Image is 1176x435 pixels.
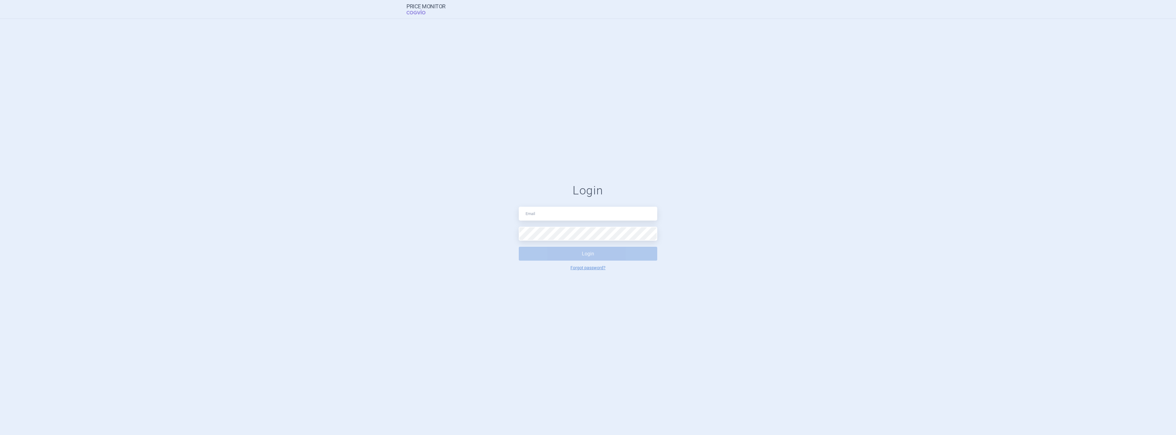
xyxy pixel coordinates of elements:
[519,247,657,261] button: Login
[519,207,657,221] input: Email
[519,184,657,198] h1: Login
[406,10,434,14] span: COGVIO
[406,3,446,15] a: Price MonitorCOGVIO
[406,3,446,10] strong: Price Monitor
[570,266,606,270] a: Forgot password?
